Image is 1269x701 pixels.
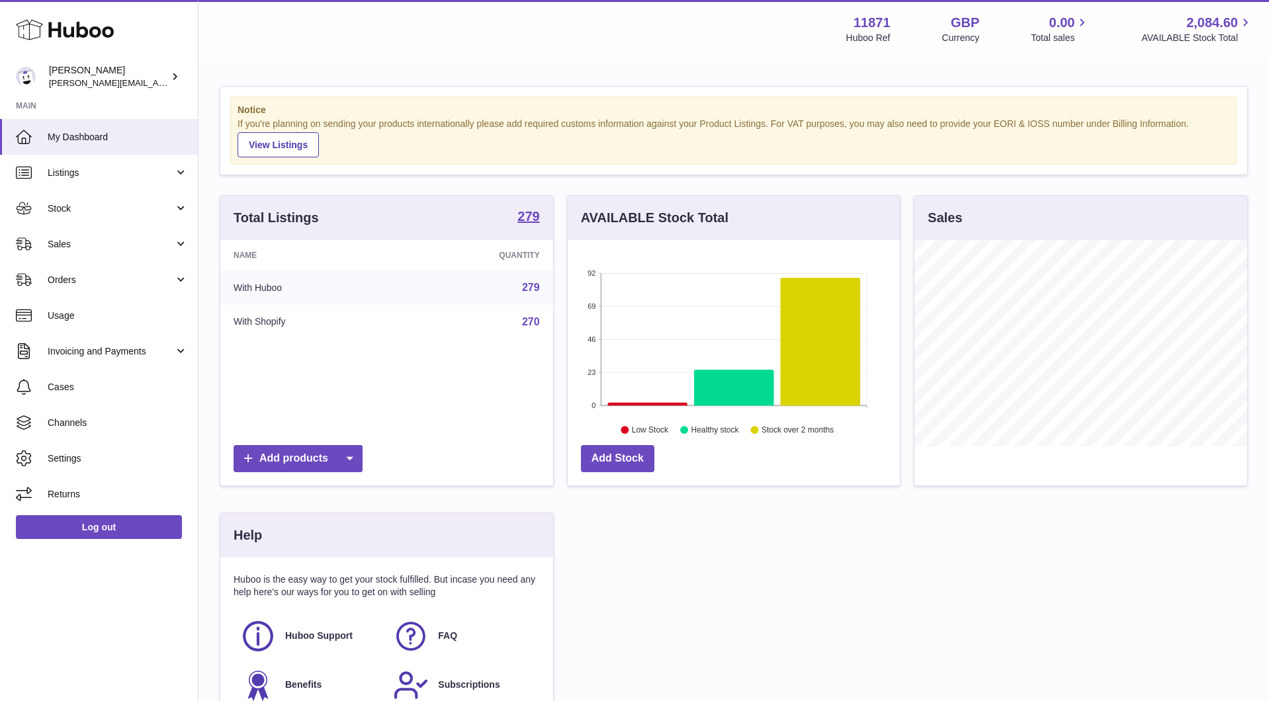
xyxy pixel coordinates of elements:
strong: 279 [517,210,539,223]
a: 279 [517,210,539,226]
span: Returns [48,488,188,501]
strong: 11871 [853,14,891,32]
div: Huboo Ref [846,32,891,44]
span: Cases [48,381,188,393]
th: Quantity [400,240,553,270]
strong: GBP [951,14,979,32]
span: Settings [48,452,188,465]
span: [PERSON_NAME][EMAIL_ADDRESS][DOMAIN_NAME] [49,77,265,88]
h3: AVAILABLE Stock Total [581,209,728,227]
span: Invoicing and Payments [48,345,174,358]
h3: Help [234,526,262,544]
text: 0 [591,401,595,409]
a: Log out [16,515,182,539]
a: 270 [522,316,540,327]
span: FAQ [438,630,457,642]
span: 0.00 [1049,14,1075,32]
span: My Dashboard [48,131,188,144]
span: Subscriptions [438,679,500,691]
td: With Shopify [220,305,400,339]
text: 69 [588,302,595,310]
span: AVAILABLE Stock Total [1141,32,1253,44]
span: Usage [48,309,188,322]
span: 2,084.60 [1186,14,1238,32]
div: [PERSON_NAME] [49,64,168,89]
th: Name [220,240,400,270]
h3: Total Listings [234,209,319,227]
span: Benefits [285,679,322,691]
text: 92 [588,269,595,277]
span: Stock [48,202,174,215]
span: Orders [48,274,174,286]
strong: Notice [238,104,1230,116]
text: Healthy stock [691,425,739,434]
text: Low Stock [632,425,669,434]
img: katie@hoopsandchains.com [16,67,36,87]
h3: Sales [928,209,962,227]
a: Huboo Support [240,618,380,654]
span: Listings [48,167,174,179]
a: View Listings [238,132,319,157]
span: Sales [48,238,174,251]
a: 0.00 Total sales [1031,14,1090,44]
p: Huboo is the easy way to get your stock fulfilled. But incase you need any help here's our ways f... [234,573,540,598]
div: If you're planning on sending your products internationally please add required customs informati... [238,118,1230,157]
div: Currency [942,32,980,44]
text: 23 [588,368,595,376]
span: Channels [48,417,188,429]
a: 279 [522,282,540,293]
a: 2,084.60 AVAILABLE Stock Total [1141,14,1253,44]
td: With Huboo [220,270,400,305]
span: Huboo Support [285,630,353,642]
a: Add products [234,445,363,472]
a: Add Stock [581,445,654,472]
span: Total sales [1031,32,1090,44]
text: Stock over 2 months [762,425,834,434]
a: FAQ [393,618,533,654]
text: 46 [588,335,595,343]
